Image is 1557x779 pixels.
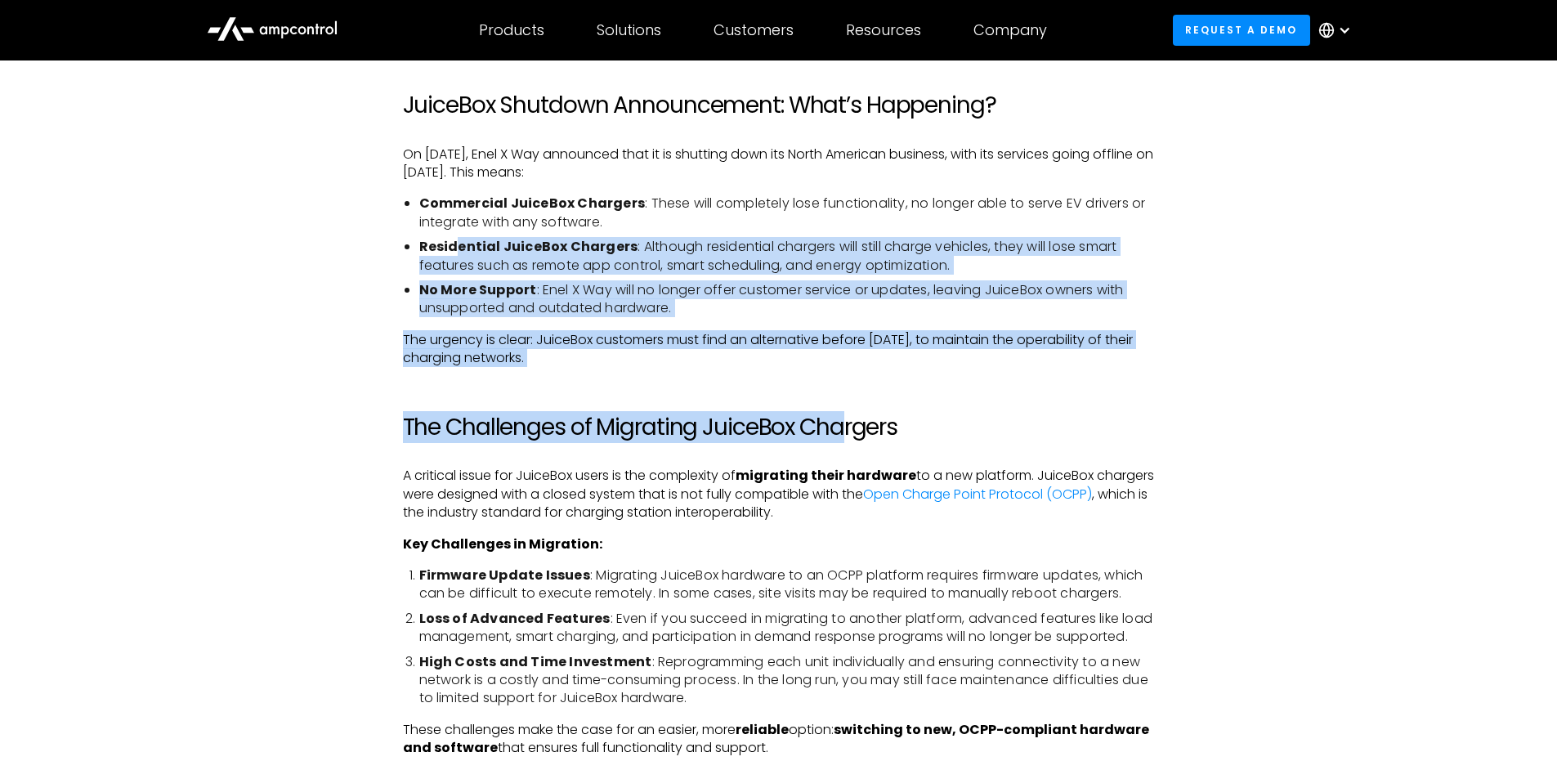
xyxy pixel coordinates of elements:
a: Open Charge Point Protocol (OCPP) [863,485,1092,504]
li: : These will completely lose functionality, no longer able to serve EV drivers or integrate with ... [419,195,1155,231]
div: Company [973,21,1047,39]
li: : Although residential chargers will still charge vehicles, they will lose smart features such as... [419,238,1155,275]
strong: reliable [736,720,789,739]
li: : Migrating JuiceBox hardware to an OCPP platform requires firmware updates, which can be difficu... [419,566,1155,603]
strong: No More Support [419,280,537,299]
li: : Even if you succeed in migrating to another platform, advanced features like load management, s... [419,610,1155,647]
a: Request a demo [1173,15,1310,45]
strong: Residential JuiceBox Chargers [419,237,638,256]
strong: Firmware Update Issues [419,566,590,584]
div: Solutions [597,21,661,39]
strong: Key Challenges in Migration: [403,535,602,553]
p: These challenges make the case for an easier, more option: that ensures full functionality and su... [403,721,1155,758]
h2: The Challenges of Migrating JuiceBox Chargers [403,414,1155,441]
strong: switching to new, OCPP-compliant hardware and software [403,720,1149,757]
strong: Loss of Advanced Features [419,609,611,628]
div: Customers [714,21,794,39]
p: A critical issue for JuiceBox users is the complexity of to a new platform. JuiceBox chargers wer... [403,467,1155,522]
p: The urgency is clear: JuiceBox customers must find an alternative before [DATE], to maintain the ... [403,331,1155,368]
div: Products [479,21,544,39]
div: Resources [846,21,921,39]
strong: Commercial JuiceBox Chargers [419,194,646,213]
li: : Reprogramming each unit individually and ensuring connectivity to a new network is a costly and... [419,653,1155,708]
p: On [DATE], Enel X Way announced that it is shutting down its North American business, with its se... [403,146,1155,182]
strong: migrating their hardware [736,466,916,485]
strong: High Costs and Time Investment [419,652,652,671]
li: : Enel X Way will no longer offer customer service or updates, leaving JuiceBox owners with unsup... [419,281,1155,318]
h2: JuiceBox Shutdown Announcement: What’s Happening? [403,92,1155,119]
